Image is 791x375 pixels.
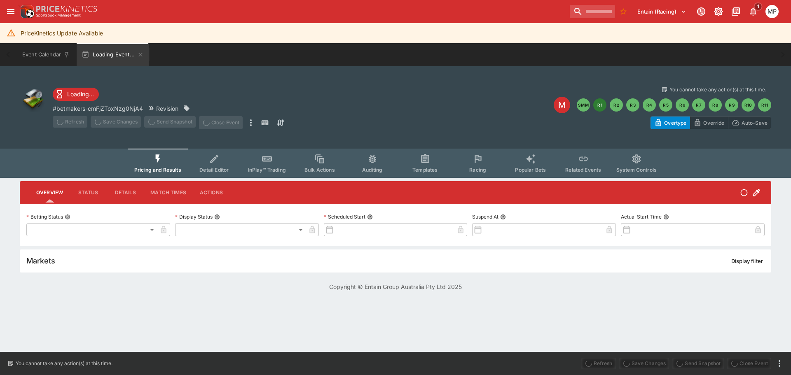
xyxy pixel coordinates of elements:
[500,214,506,220] button: Suspend At
[175,213,213,220] p: Display Status
[651,116,771,129] div: Start From
[18,3,35,20] img: PriceKinetics Logo
[70,183,107,203] button: Status
[676,98,689,112] button: R6
[134,167,181,173] span: Pricing and Results
[3,4,18,19] button: open drawer
[621,213,662,220] p: Actual Start Time
[577,98,590,112] button: SMM
[65,214,70,220] button: Betting Status
[36,6,97,12] img: PriceKinetics
[324,213,365,220] p: Scheduled Start
[711,4,726,19] button: Toggle light/dark mode
[651,116,690,129] button: Overtype
[742,98,755,112] button: R10
[664,119,686,127] p: Overtype
[554,97,570,113] div: Edit Meeting
[26,213,63,220] p: Betting Status
[246,116,256,129] button: more
[763,2,781,21] button: Michael Polster
[144,183,193,203] button: Match Times
[67,90,94,98] p: Loading...
[746,4,761,19] button: Notifications
[669,86,766,93] p: You cannot take any action(s) at this time.
[214,214,220,220] button: Display Status
[21,26,103,41] div: PriceKinetics Update Available
[248,167,286,173] span: InPlay™ Trading
[156,104,178,113] p: Revision
[472,213,498,220] p: Suspend At
[412,167,438,173] span: Templates
[754,2,763,11] span: 1
[765,5,779,18] div: Michael Polster
[728,4,743,19] button: Documentation
[17,43,75,66] button: Event Calendar
[659,98,672,112] button: R5
[610,98,623,112] button: R2
[632,5,691,18] button: Select Tenant
[742,119,768,127] p: Auto-Save
[643,98,656,112] button: R4
[193,183,230,203] button: Actions
[515,167,546,173] span: Popular Bets
[304,167,335,173] span: Bulk Actions
[570,5,615,18] input: search
[690,116,728,129] button: Override
[728,116,771,129] button: Auto-Save
[725,98,738,112] button: R9
[617,5,630,18] button: No Bookmarks
[26,256,55,266] h5: Markets
[663,214,669,220] button: Actual Start Time
[709,98,722,112] button: R8
[694,4,709,19] button: Connected to PK
[593,98,606,112] button: R1
[128,149,663,178] div: Event type filters
[577,98,771,112] nav: pagination navigation
[367,214,373,220] button: Scheduled Start
[703,119,724,127] p: Override
[30,183,70,203] button: Overview
[36,14,81,17] img: Sportsbook Management
[469,167,486,173] span: Racing
[692,98,705,112] button: R7
[626,98,639,112] button: R3
[565,167,601,173] span: Related Events
[77,43,149,66] button: Loading Event...
[16,360,112,367] p: You cannot take any action(s) at this time.
[20,86,46,112] img: other.png
[616,167,657,173] span: System Controls
[199,167,229,173] span: Detail Editor
[758,98,771,112] button: R11
[362,167,382,173] span: Auditing
[53,104,143,113] p: Copy To Clipboard
[775,359,784,368] button: more
[726,254,768,268] button: Display filter
[107,183,144,203] button: Details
